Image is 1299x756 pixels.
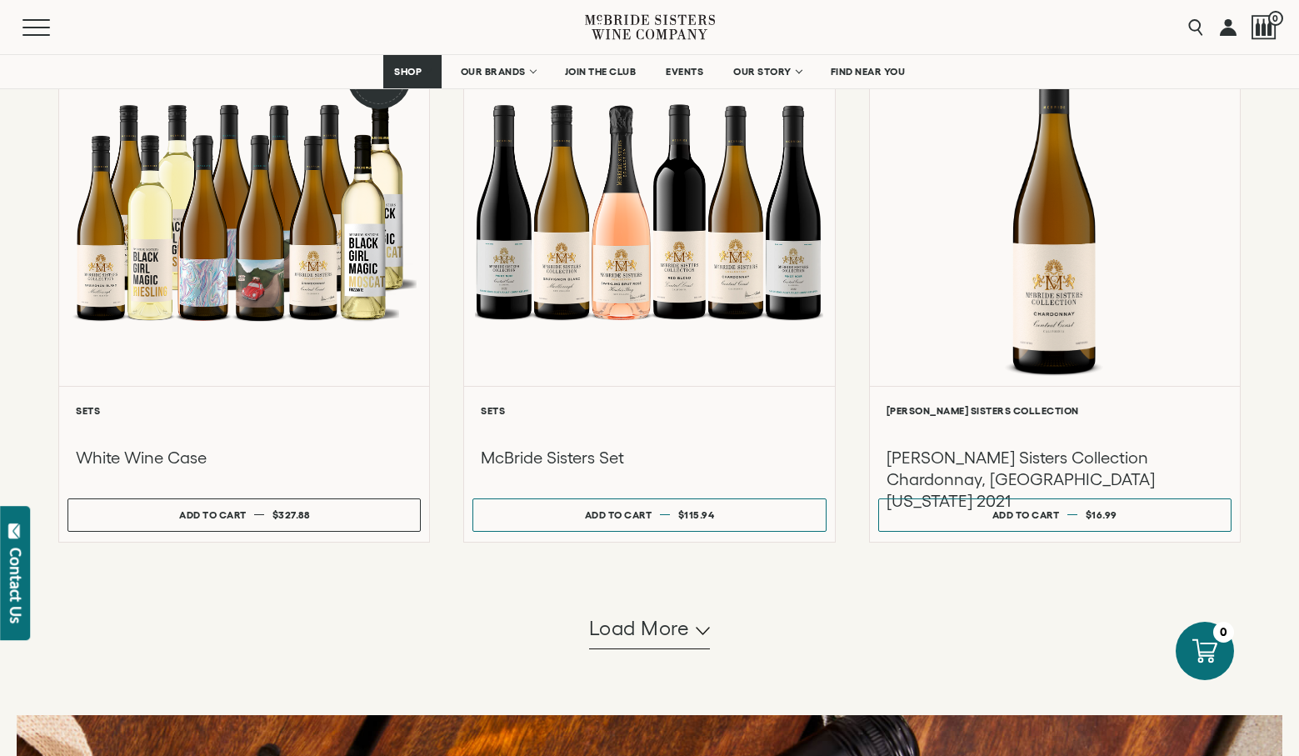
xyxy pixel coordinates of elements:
a: OUR STORY [722,55,812,88]
a: Best Seller White Wine Case Sets White Wine Case Add to cart $327.88 [58,28,430,542]
a: SHOP [383,55,442,88]
div: Contact Us [7,548,24,623]
span: OUR STORY [733,66,792,78]
div: Add to cart [992,503,1060,527]
button: Load more [589,609,711,649]
span: OUR BRANDS [461,66,526,78]
a: McBride Sisters Set Sets McBride Sisters Set Add to cart $115.94 [463,28,835,542]
span: $115.94 [678,509,715,520]
div: Add to cart [585,503,652,527]
span: $327.88 [272,509,310,520]
h6: Sets [481,405,817,416]
button: Add to cart $115.94 [472,498,826,532]
a: JOIN THE CLUB [554,55,647,88]
h6: Sets [76,405,412,416]
a: White McBride Sisters Collection Chardonnay, Central Coast California [PERSON_NAME] Sisters Colle... [869,28,1241,542]
a: FIND NEAR YOU [820,55,917,88]
button: Add to cart $327.88 [67,498,421,532]
span: SHOP [394,66,422,78]
button: Mobile Menu Trigger [22,19,82,36]
span: Load more [589,614,690,643]
a: OUR BRANDS [450,55,546,88]
h3: McBride Sisters Set [481,447,817,468]
span: 0 [1268,11,1283,26]
span: EVENTS [666,66,703,78]
div: 0 [1213,622,1234,643]
div: Add to cart [179,503,247,527]
button: Add to cart $16.99 [878,498,1232,532]
h3: White Wine Case [76,447,412,468]
span: JOIN THE CLUB [565,66,637,78]
span: $16.99 [1086,509,1117,520]
h3: [PERSON_NAME] Sisters Collection Chardonnay, [GEOGRAPHIC_DATA][US_STATE] 2021 [887,447,1223,512]
span: FIND NEAR YOU [831,66,906,78]
a: EVENTS [655,55,714,88]
h6: [PERSON_NAME] Sisters Collection [887,405,1223,416]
